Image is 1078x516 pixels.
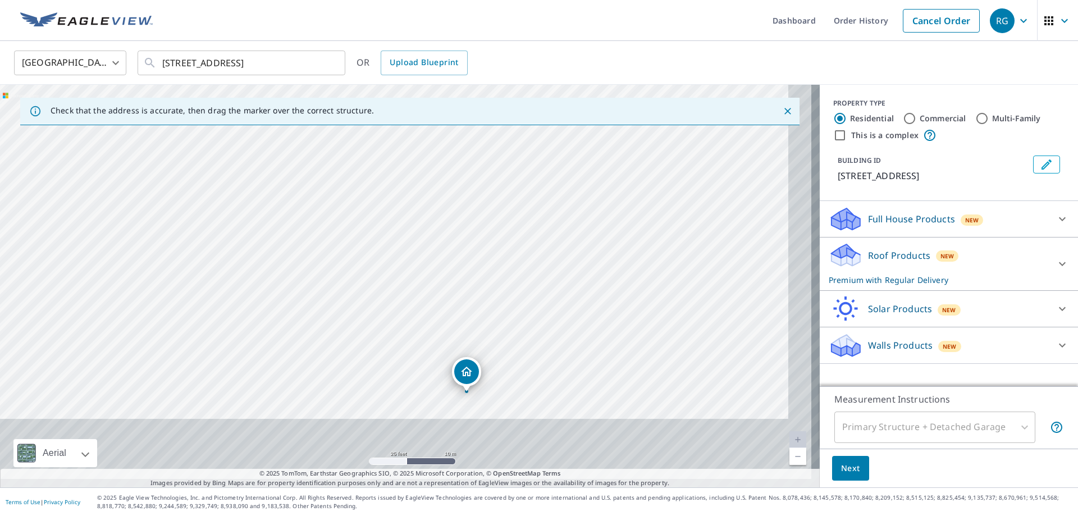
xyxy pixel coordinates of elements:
[493,469,540,477] a: OpenStreetMap
[829,295,1069,322] div: Solar ProductsNew
[51,106,374,116] p: Check that the address is accurate, then drag the marker over the correct structure.
[780,104,795,118] button: Close
[381,51,467,75] a: Upload Blueprint
[965,216,979,225] span: New
[452,357,481,392] div: Dropped pin, building 1, Residential property, 373 N Ferry Point Rd Pasadena, MD 21122
[841,462,860,476] span: Next
[829,274,1049,286] p: Premium with Regular Delivery
[992,113,1041,124] label: Multi-Family
[868,302,932,316] p: Solar Products
[97,494,1072,510] p: © 2025 Eagle View Technologies, Inc. and Pictometry International Corp. All Rights Reserved. Repo...
[990,8,1015,33] div: RG
[943,342,957,351] span: New
[6,498,40,506] a: Terms of Use
[868,339,933,352] p: Walls Products
[829,206,1069,232] div: Full House ProductsNew
[868,212,955,226] p: Full House Products
[838,169,1029,182] p: [STREET_ADDRESS]
[940,252,954,261] span: New
[829,242,1069,286] div: Roof ProductsNewPremium with Regular Delivery
[542,469,561,477] a: Terms
[868,249,930,262] p: Roof Products
[44,498,80,506] a: Privacy Policy
[834,412,1035,443] div: Primary Structure + Detached Garage
[833,98,1065,108] div: PROPERTY TYPE
[942,305,956,314] span: New
[920,113,966,124] label: Commercial
[838,156,881,165] p: BUILDING ID
[13,439,97,467] div: Aerial
[1033,156,1060,173] button: Edit building 1
[14,47,126,79] div: [GEOGRAPHIC_DATA]
[39,439,70,467] div: Aerial
[850,113,894,124] label: Residential
[6,499,80,505] p: |
[789,448,806,465] a: Current Level 20, Zoom Out
[851,130,919,141] label: This is a complex
[162,47,322,79] input: Search by address or latitude-longitude
[390,56,458,70] span: Upload Blueprint
[832,456,869,481] button: Next
[20,12,153,29] img: EV Logo
[1050,421,1063,434] span: Your report will include the primary structure and a detached garage if one exists.
[829,332,1069,359] div: Walls ProductsNew
[789,431,806,448] a: Current Level 20, Zoom In Disabled
[259,469,561,478] span: © 2025 TomTom, Earthstar Geographics SIO, © 2025 Microsoft Corporation, ©
[357,51,468,75] div: OR
[834,392,1063,406] p: Measurement Instructions
[903,9,980,33] a: Cancel Order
